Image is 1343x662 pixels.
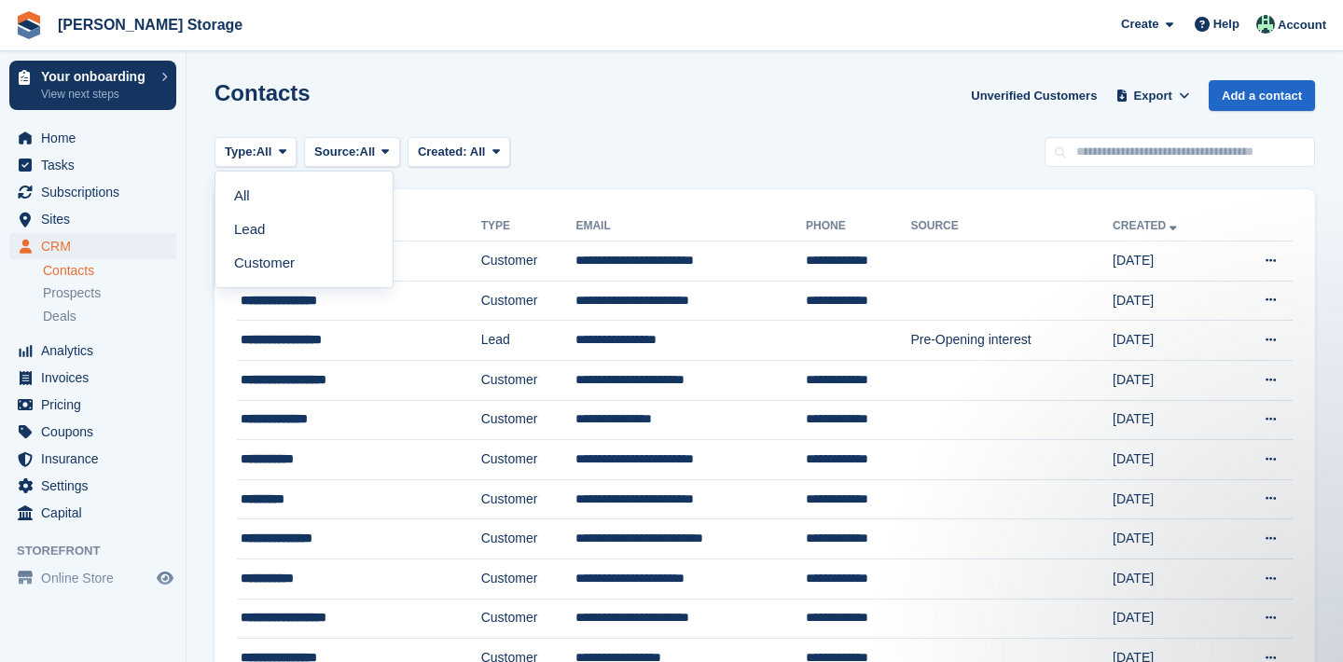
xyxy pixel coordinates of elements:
[9,446,176,472] a: menu
[1278,16,1326,34] span: Account
[408,137,510,168] button: Created: All
[481,559,576,599] td: Customer
[1113,400,1227,440] td: [DATE]
[41,179,153,205] span: Subscriptions
[1209,80,1315,111] a: Add a contact
[1113,241,1227,282] td: [DATE]
[256,143,272,161] span: All
[9,206,176,232] a: menu
[481,400,576,440] td: Customer
[481,281,576,321] td: Customer
[481,321,576,361] td: Lead
[470,145,486,159] span: All
[225,143,256,161] span: Type:
[9,392,176,418] a: menu
[910,321,1113,361] td: Pre-Opening interest
[575,212,806,241] th: Email
[1113,321,1227,361] td: [DATE]
[43,308,76,325] span: Deals
[41,125,153,151] span: Home
[41,365,153,391] span: Invoices
[41,206,153,232] span: Sites
[1121,15,1158,34] span: Create
[910,212,1113,241] th: Source
[9,565,176,591] a: menu
[9,338,176,364] a: menu
[41,338,153,364] span: Analytics
[418,145,467,159] span: Created:
[41,86,152,103] p: View next steps
[1256,15,1275,34] img: Nicholas Pain
[41,500,153,526] span: Capital
[9,125,176,151] a: menu
[1134,87,1172,105] span: Export
[481,599,576,639] td: Customer
[223,213,385,246] a: Lead
[1213,15,1239,34] span: Help
[41,392,153,418] span: Pricing
[360,143,376,161] span: All
[9,419,176,445] a: menu
[41,446,153,472] span: Insurance
[963,80,1104,111] a: Unverified Customers
[41,70,152,83] p: Your onboarding
[41,233,153,259] span: CRM
[1113,559,1227,599] td: [DATE]
[1113,360,1227,400] td: [DATE]
[1113,599,1227,639] td: [DATE]
[304,137,400,168] button: Source: All
[50,9,250,40] a: [PERSON_NAME] Storage
[223,179,385,213] a: All
[481,360,576,400] td: Customer
[9,61,176,110] a: Your onboarding View next steps
[15,11,43,39] img: stora-icon-8386f47178a22dfd0bd8f6a31ec36ba5ce8667c1dd55bd0f319d3a0aa187defe.svg
[1113,440,1227,480] td: [DATE]
[481,519,576,559] td: Customer
[314,143,359,161] span: Source:
[43,262,176,280] a: Contacts
[215,137,297,168] button: Type: All
[1113,479,1227,519] td: [DATE]
[1112,80,1194,111] button: Export
[9,473,176,499] a: menu
[215,80,311,105] h1: Contacts
[154,567,176,589] a: Preview store
[41,152,153,178] span: Tasks
[43,284,101,302] span: Prospects
[481,241,576,282] td: Customer
[43,307,176,326] a: Deals
[41,565,153,591] span: Online Store
[9,152,176,178] a: menu
[41,473,153,499] span: Settings
[9,179,176,205] a: menu
[1113,219,1181,232] a: Created
[41,419,153,445] span: Coupons
[9,233,176,259] a: menu
[9,365,176,391] a: menu
[17,542,186,560] span: Storefront
[1113,281,1227,321] td: [DATE]
[481,479,576,519] td: Customer
[1113,519,1227,559] td: [DATE]
[9,500,176,526] a: menu
[481,440,576,480] td: Customer
[223,246,385,280] a: Customer
[43,283,176,303] a: Prospects
[481,212,576,241] th: Type
[806,212,910,241] th: Phone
